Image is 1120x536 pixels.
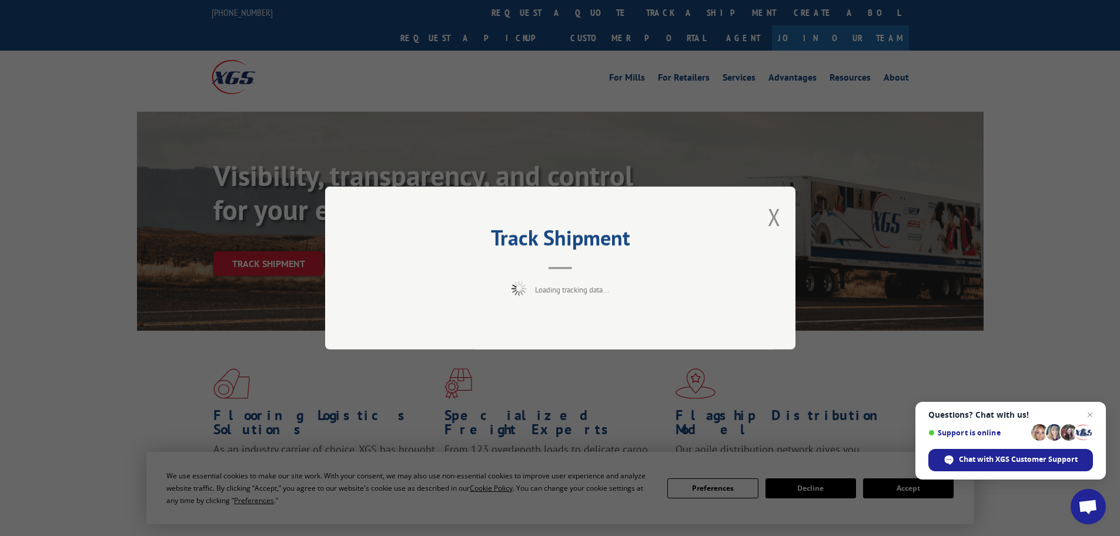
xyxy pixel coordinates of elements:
span: Chat with XGS Customer Support [959,454,1078,465]
span: Loading tracking data... [535,285,609,295]
span: Questions? Chat with us! [928,410,1093,420]
img: xgs-loading [511,281,526,296]
div: Chat with XGS Customer Support [928,449,1093,471]
button: Close modal [768,201,781,232]
span: Close chat [1083,408,1097,422]
span: Support is online [928,428,1027,437]
h2: Track Shipment [384,229,737,252]
div: Open chat [1071,489,1106,524]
